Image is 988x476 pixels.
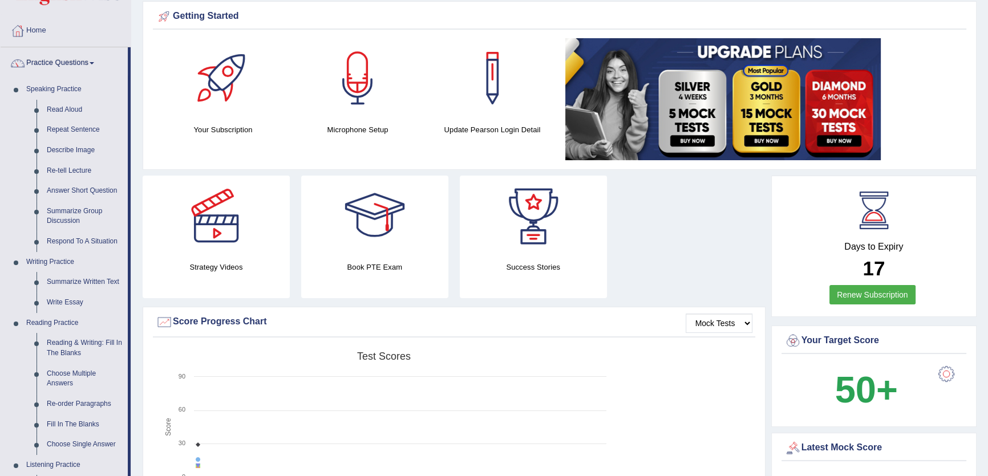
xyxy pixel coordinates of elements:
[1,15,131,43] a: Home
[835,369,898,410] b: 50+
[179,373,185,380] text: 90
[21,455,128,475] a: Listening Practice
[179,406,185,413] text: 60
[784,440,964,457] div: Latest Mock Score
[42,272,128,292] a: Summarize Written Text
[863,257,885,279] b: 17
[829,285,916,304] a: Renew Subscription
[21,79,128,100] a: Speaking Practice
[21,252,128,272] a: Writing Practice
[1,47,128,76] a: Practice Questions
[42,161,128,181] a: Re-tell Lecture
[565,38,881,160] img: small5.jpg
[42,414,128,435] a: Fill In The Blanks
[296,124,419,136] h4: Microphone Setup
[42,181,128,201] a: Answer Short Question
[42,394,128,414] a: Re-order Paragraphs
[460,261,607,273] h4: Success Stories
[42,434,128,455] a: Choose Single Answer
[156,314,752,331] div: Score Progress Chart
[42,292,128,313] a: Write Essay
[431,124,554,136] h4: Update Pearson Login Detail
[784,332,964,349] div: Your Target Score
[21,313,128,333] a: Reading Practice
[42,333,128,363] a: Reading & Writing: Fill In The Blanks
[784,242,964,252] h4: Days to Expiry
[156,8,963,25] div: Getting Started
[42,231,128,252] a: Respond To A Situation
[42,100,128,120] a: Read Aloud
[301,261,448,273] h4: Book PTE Exam
[179,440,185,446] text: 30
[42,201,128,231] a: Summarize Group Discussion
[42,120,128,140] a: Repeat Sentence
[161,124,285,136] h4: Your Subscription
[164,418,172,436] tspan: Score
[42,364,128,394] a: Choose Multiple Answers
[357,351,411,362] tspan: Test scores
[143,261,290,273] h4: Strategy Videos
[42,140,128,161] a: Describe Image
